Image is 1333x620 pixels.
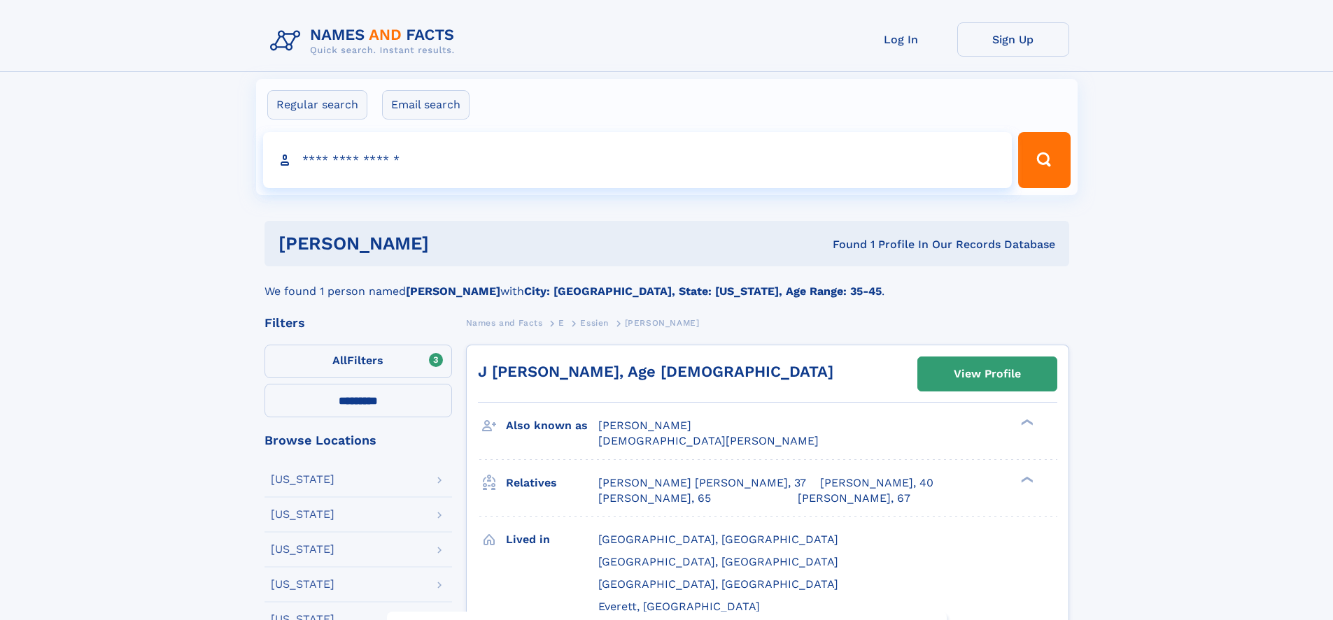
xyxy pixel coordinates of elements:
h3: Also known as [506,414,598,438]
input: search input [263,132,1013,188]
span: [PERSON_NAME] [598,419,691,432]
div: [US_STATE] [271,509,334,520]
div: Filters [265,317,452,329]
label: Regular search [267,90,367,120]
span: [PERSON_NAME] [625,318,700,328]
span: Essien [580,318,609,328]
span: Everett, [GEOGRAPHIC_DATA] [598,600,760,613]
div: [US_STATE] [271,579,334,590]
b: City: [GEOGRAPHIC_DATA], State: [US_STATE], Age Range: 35-45 [524,284,882,298]
a: Names and Facts [466,314,543,331]
h3: Lived in [506,528,598,551]
a: J [PERSON_NAME], Age [DEMOGRAPHIC_DATA] [478,363,833,380]
label: Filters [265,345,452,378]
img: Logo Names and Facts [265,22,466,60]
a: Essien [580,314,609,331]
a: View Profile [918,357,1057,391]
a: [PERSON_NAME], 67 [798,491,910,506]
a: Log In [845,22,957,57]
label: Email search [382,90,470,120]
div: Found 1 Profile In Our Records Database [630,237,1055,252]
a: [PERSON_NAME] [PERSON_NAME], 37 [598,475,806,491]
button: Search Button [1018,132,1070,188]
span: All [332,354,347,367]
div: View Profile [954,358,1021,390]
div: ❯ [1017,418,1034,427]
span: E [558,318,565,328]
div: [US_STATE] [271,544,334,555]
div: We found 1 person named with . [265,266,1069,300]
div: ❯ [1017,475,1034,484]
h1: [PERSON_NAME] [278,235,631,252]
a: [PERSON_NAME], 40 [820,475,933,491]
span: [GEOGRAPHIC_DATA], [GEOGRAPHIC_DATA] [598,555,838,568]
div: [US_STATE] [271,474,334,485]
span: [GEOGRAPHIC_DATA], [GEOGRAPHIC_DATA] [598,533,838,546]
a: Sign Up [957,22,1069,57]
a: E [558,314,565,331]
span: [DEMOGRAPHIC_DATA][PERSON_NAME] [598,434,819,447]
h3: Relatives [506,471,598,495]
b: [PERSON_NAME] [406,284,500,298]
span: [GEOGRAPHIC_DATA], [GEOGRAPHIC_DATA] [598,577,838,591]
a: [PERSON_NAME], 65 [598,491,711,506]
div: Browse Locations [265,434,452,447]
